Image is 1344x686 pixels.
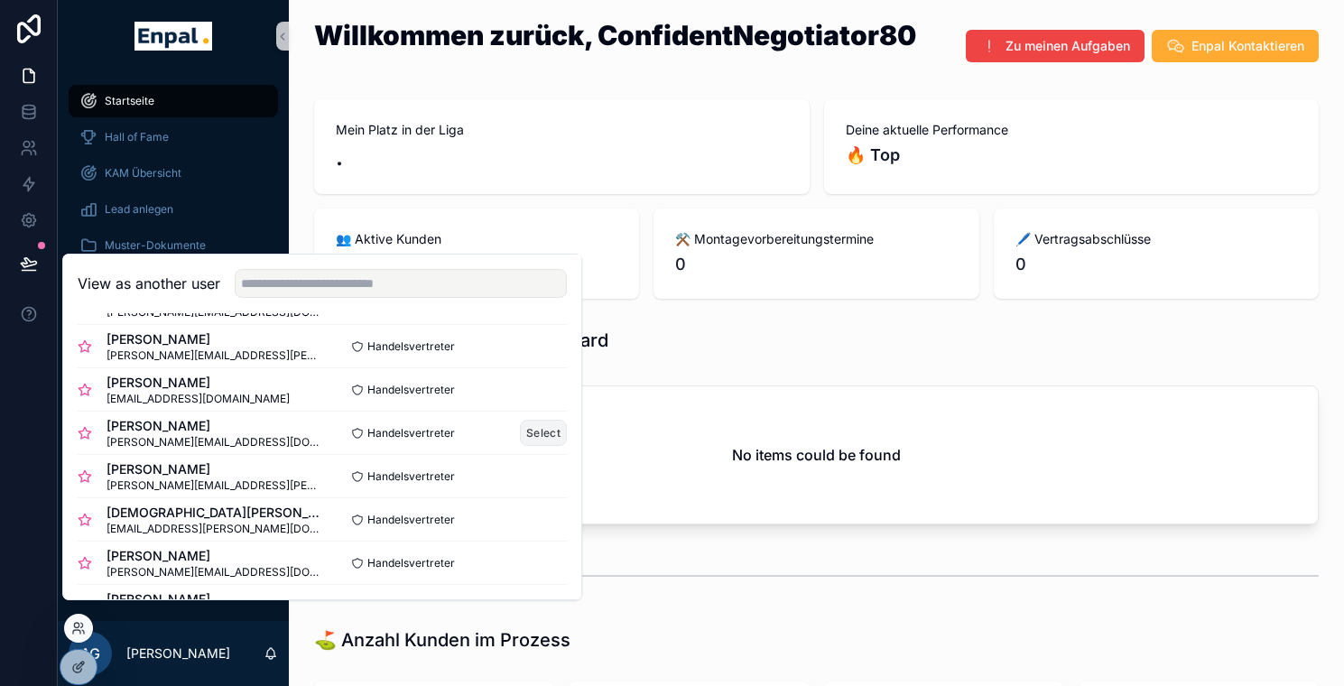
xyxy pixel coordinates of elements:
a: KAM Übersicht [69,157,278,190]
span: [DEMOGRAPHIC_DATA][PERSON_NAME] [107,504,322,522]
div: scrollable content [58,72,289,321]
img: App logo [134,22,211,51]
span: 0 [336,252,617,277]
span: 0 [675,252,957,277]
span: [EMAIL_ADDRESS][DOMAIN_NAME] [107,392,290,406]
span: 🖊️ Vertragsabschlüsse [1015,230,1297,248]
p: [PERSON_NAME] [126,644,230,663]
button: Zu meinen Aufgaben [966,30,1145,62]
span: [PERSON_NAME][EMAIL_ADDRESS][PERSON_NAME][DOMAIN_NAME] [107,478,322,493]
span: KAM Übersicht [105,166,181,181]
span: [PERSON_NAME] [107,460,322,478]
span: Startseite [105,94,154,108]
a: Lead anlegen [69,193,278,226]
button: Select [520,420,567,446]
a: Muster-Dokumente [69,229,278,262]
span: Handelsvertreter [367,426,455,440]
h2: . [336,143,788,172]
strong: 🔥 Top [846,145,900,164]
span: Zu meinen Aufgaben [1006,37,1130,55]
button: Enpal Kontaktieren [1152,30,1319,62]
span: Handelsvertreter [367,513,455,527]
h1: ⛳ Anzahl Kunden im Prozess [314,627,570,653]
span: [PERSON_NAME] [107,374,290,392]
span: [PERSON_NAME] [107,547,322,565]
a: Hall of Fame [69,121,278,153]
span: Hall of Fame [105,130,169,144]
span: Handelsvertreter [367,556,455,570]
a: Startseite [69,85,278,117]
span: Lead anlegen [105,202,173,217]
h2: View as another user [78,273,220,294]
h2: No items could be found [732,444,901,466]
span: Deine aktuelle Performance [846,121,1298,139]
span: [PERSON_NAME] [107,330,322,348]
span: Mein Platz in der Liga [336,121,788,139]
span: 0 [1015,252,1297,277]
span: [PERSON_NAME] [107,590,290,608]
span: [PERSON_NAME][EMAIL_ADDRESS][DOMAIN_NAME] [107,435,322,450]
span: ⚒️ Montagevorbereitungstermine [675,230,957,248]
span: [PERSON_NAME][EMAIL_ADDRESS][PERSON_NAME][DOMAIN_NAME] [107,348,322,363]
h1: Willkommen zurück, ConfidentNegotiator80 [314,22,916,49]
span: 👥 Aktive Kunden [336,230,617,248]
span: Muster-Dokumente [105,238,206,253]
span: Enpal Kontaktieren [1191,37,1304,55]
span: Handelsvertreter [367,469,455,484]
span: Handelsvertreter [367,339,455,354]
span: Handelsvertreter [367,383,455,397]
span: [PERSON_NAME][EMAIL_ADDRESS][DOMAIN_NAME] [107,565,322,579]
span: [EMAIL_ADDRESS][PERSON_NAME][DOMAIN_NAME] [107,522,322,536]
span: [PERSON_NAME] [107,417,322,435]
span: Handelsvertreter [367,599,455,614]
